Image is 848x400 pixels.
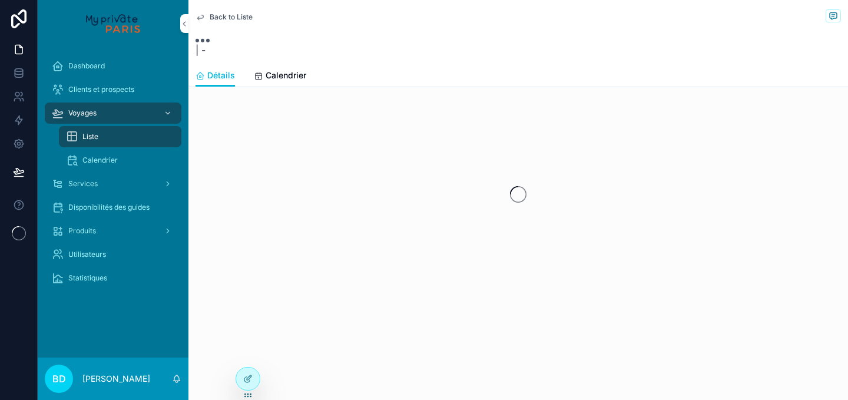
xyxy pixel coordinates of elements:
[45,103,181,124] a: Voyages
[52,372,66,386] span: BD
[45,267,181,289] a: Statistiques
[196,43,210,57] span: | -
[59,150,181,171] a: Calendrier
[68,203,150,212] span: Disponibilités des guides
[210,12,253,22] span: Back to Liste
[45,197,181,218] a: Disponibilités des guides
[86,14,140,33] img: App logo
[82,373,150,385] p: [PERSON_NAME]
[196,12,253,22] a: Back to Liste
[68,226,96,236] span: Produits
[82,156,118,165] span: Calendrier
[68,179,98,189] span: Services
[207,70,235,81] span: Détails
[68,108,97,118] span: Voyages
[38,47,188,304] div: scrollable content
[45,244,181,265] a: Utilisateurs
[45,79,181,100] a: Clients et prospects
[254,65,306,88] a: Calendrier
[82,132,98,141] span: Liste
[45,220,181,242] a: Produits
[45,173,181,194] a: Services
[196,65,235,87] a: Détails
[45,55,181,77] a: Dashboard
[68,273,107,283] span: Statistiques
[68,250,106,259] span: Utilisateurs
[68,61,105,71] span: Dashboard
[59,126,181,147] a: Liste
[266,70,306,81] span: Calendrier
[68,85,134,94] span: Clients et prospects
